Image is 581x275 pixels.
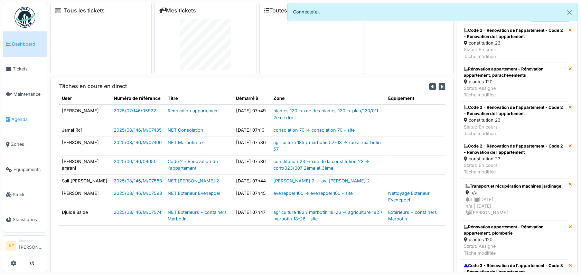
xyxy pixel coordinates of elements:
[466,189,564,196] div: n/a
[3,57,47,82] a: Tickets
[3,31,47,57] a: Dashboard
[233,136,271,155] td: [DATE] 07h30
[273,210,382,221] a: agriculture 182 / marbotin 18-26 -> agriculture 182 / marbotin 18-26 - site
[271,92,385,105] th: Zone
[461,24,569,63] a: Code 2 - Rénovation de l'appartement - Code 2 - Rénovation de l'appartement constitution 23 Statu...
[461,101,569,140] a: Code 2 - Rénovation de l'appartement - Code 2 - Rénovation de l'appartement constitution 23 Statu...
[19,238,44,253] li: [PERSON_NAME]
[287,3,578,21] div: Connecté(e).
[114,159,157,164] a: 2025/06/146/04650
[114,108,156,113] a: 2025/07/146/05922
[264,7,315,14] a: Toutes les tâches
[461,178,569,221] a: Transport et récupération machines jardinage n/a 4 |[DATE]n/a | [DATE] [PERSON_NAME]
[466,196,564,216] div: 4 | [DATE] n/a | [DATE] [PERSON_NAME]
[114,178,162,183] a: 2025/08/146/M/07588
[168,127,203,133] a: NET Consolation
[168,140,204,145] a: NET Marbotin 57
[461,63,569,102] a: Rénovation appartement - Rénovation appartement, parachevements plantes 120 Statut: AssignéTâche ...
[59,187,111,206] td: [PERSON_NAME]
[13,166,44,173] span: Équipements
[388,210,437,221] a: Extérieurs + containers Marbotin
[464,124,566,137] div: Statut: En cours Tâche modifiée
[233,105,271,124] td: [DATE] 07h49
[3,107,47,132] a: Agenda
[165,92,233,105] th: Titre
[19,238,44,244] div: Manager
[3,157,47,182] a: Équipements
[3,207,47,233] a: Statistiques
[464,46,566,59] div: Statut: En cours Tâche modifiée
[12,41,44,47] span: Dashboard
[385,92,445,105] th: Équipement
[3,132,47,157] a: Zones
[464,117,566,123] div: constitution 23
[461,221,569,259] a: Rénovation appartement - Rénovation appartement, plomberie plantes 120 Statut: AssignéTâche modifiée
[3,82,47,107] a: Maintenance
[59,105,111,124] td: [PERSON_NAME]
[233,92,271,105] th: Démarré à
[562,3,577,21] button: Close
[6,238,44,255] a: AF Manager[PERSON_NAME]
[464,224,566,236] div: Rénovation appartement - Rénovation appartement, plomberie
[59,206,111,225] td: Djuldé Balde
[233,187,271,206] td: [DATE] 07h45
[233,124,271,136] td: [DATE] 07h10
[168,210,227,221] a: NET Extérieurs + containers Marbotin
[233,155,271,174] td: [DATE] 07h36
[168,108,219,113] a: Rénovation appartement
[168,191,220,196] a: NET Exterieur Evenepoel
[464,236,566,243] div: plantes 120
[464,104,566,117] div: Code 2 - Rénovation de l'appartement - Code 2 - Rénovation de l'appartement
[168,178,219,183] a: NET [PERSON_NAME] 2
[464,243,566,256] div: Statut: Assigné Tâche modifiée
[3,182,47,207] a: Stock
[464,162,566,175] div: Statut: En cours Tâche modifiée
[13,191,44,198] span: Stock
[114,127,162,133] a: 2025/08/146/M/07435
[273,191,353,196] a: evenepoel 100 -> evenepoel 100 - site
[273,140,381,152] a: agriculture 185 / marbotin 57-63 -> rue a. marbotin 57
[464,155,566,162] div: constitution 23
[233,206,271,225] td: [DATE] 07h47
[464,143,566,155] div: Code 2 - Rénovation de l'appartement - Code 2 - Rénovation de l'appartement
[15,7,35,28] img: Badge_color-CXgf-gQk.svg
[464,27,566,40] div: Code 2 - Rénovation de l'appartement - Code 2 - Rénovation de l'appartement
[273,108,378,120] a: plantes 120 -> rue des plantes 120 -> plan/120/011 2ème droit
[464,85,566,98] div: Statut: Assigné Tâche modifiée
[59,124,111,136] td: Jamal Rc1
[464,78,566,85] div: plantes 120
[464,66,566,78] div: Rénovation appartement - Rénovation appartement, parachevements
[159,7,196,14] a: Mes tickets
[461,140,569,179] a: Code 2 - Rénovation de l'appartement - Code 2 - Rénovation de l'appartement constitution 23 Statu...
[273,127,355,133] a: consolation 70 -> consolation 70 - site
[59,155,111,174] td: [PERSON_NAME] amrani
[114,210,161,215] a: 2025/08/146/M/07574
[11,116,44,123] span: Agenda
[59,174,111,187] td: Sali [PERSON_NAME]
[388,191,430,202] a: Nettoyage Exterieur Evenepoel
[466,183,564,189] div: Transport et récupération machines jardinage
[64,7,105,14] a: Tous les tickets
[273,178,370,183] a: [PERSON_NAME] 2 -> av. [PERSON_NAME] 2
[62,96,72,101] span: translation missing: fr.shared.user
[13,216,44,223] span: Statistiques
[11,141,44,148] span: Zones
[59,136,111,155] td: [PERSON_NAME]
[114,140,162,145] a: 2025/08/146/M/07400
[114,191,162,196] a: 2025/08/146/M/07593
[233,174,271,187] td: [DATE] 07h44
[13,91,44,97] span: Maintenance
[168,159,218,171] a: Code 2 - Rénovation de l'appartement
[464,263,566,275] div: Code 3 - Rénovation de l'appartement - Code 3 - Rénovation de l'appartement
[111,92,165,105] th: Numéro de référence
[464,40,566,46] div: constitution 23
[13,66,44,72] span: Tickets
[6,241,16,251] li: AF
[59,83,127,89] h6: Tâches en cours en direct
[273,159,369,171] a: constitution 23 -> rue de la constitution 23 -> cont/023/007 2ème et 3ème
